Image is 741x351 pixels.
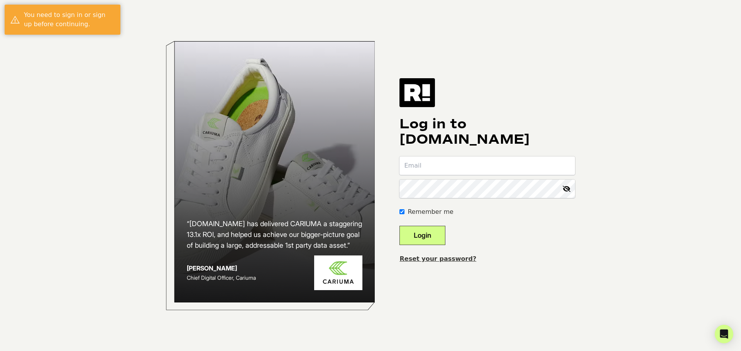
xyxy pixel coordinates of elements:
img: Cariuma [314,255,362,291]
h2: “[DOMAIN_NAME] has delivered CARIUMA a staggering 13.1x ROI, and helped us achieve our bigger-pic... [187,218,363,251]
input: Email [399,156,575,175]
strong: [PERSON_NAME] [187,264,237,272]
a: Reset your password? [399,255,476,262]
label: Remember me [408,207,453,217]
span: Chief Digital Officer, Cariuma [187,274,256,281]
img: Retention.com [399,78,435,107]
div: Open Intercom Messenger [715,325,733,343]
div: You need to sign in or sign up before continuing. [24,10,115,29]
button: Login [399,226,445,245]
h1: Log in to [DOMAIN_NAME] [399,116,575,147]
